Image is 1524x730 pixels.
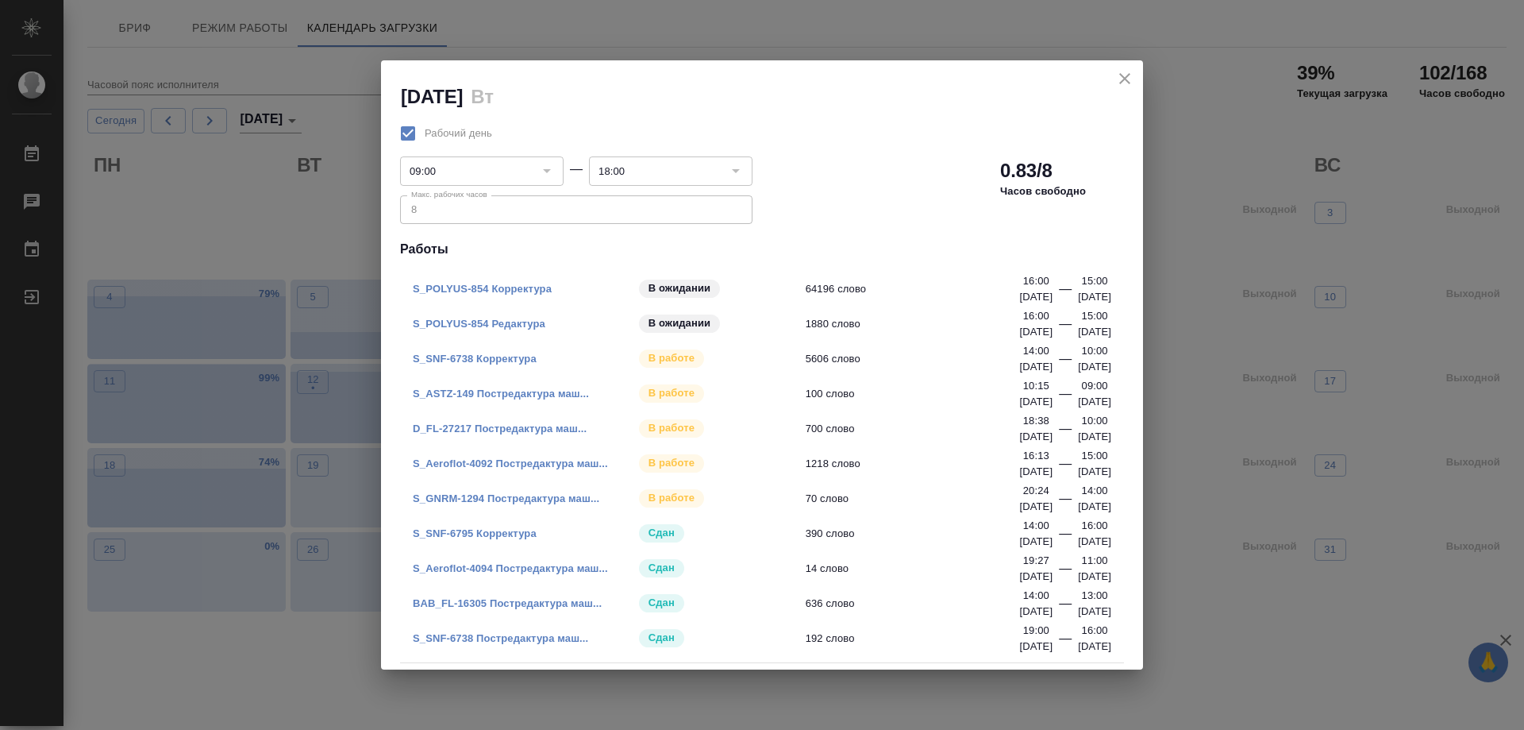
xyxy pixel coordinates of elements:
[1082,553,1108,569] p: 11:00
[806,316,1030,332] span: 1880 слово
[1059,454,1072,480] div: —
[1078,324,1111,340] p: [DATE]
[648,490,695,506] p: В работе
[806,421,1030,437] span: 700 слово
[413,388,589,400] a: S_ASTZ-149 Постредактура маш...
[806,351,1030,367] span: 5606 слово
[1023,553,1049,569] p: 19:27
[413,318,545,330] a: S_POLYUS-854 Редактура
[1059,384,1072,410] div: —
[1059,350,1072,375] div: —
[413,562,608,574] a: S_Aeroflot-4094 Постредактура маш...
[1059,419,1072,445] div: —
[1019,639,1053,655] p: [DATE]
[1023,448,1049,464] p: 16:13
[1082,623,1108,639] p: 16:00
[1078,359,1111,375] p: [DATE]
[413,632,588,644] a: S_SNF-6738 Постредактура маш...
[806,596,1030,612] span: 636 слово
[1059,280,1072,305] div: —
[1078,604,1111,620] p: [DATE]
[413,527,537,539] a: S_SNF-6795 Корректура
[1023,483,1049,499] p: 20:24
[806,491,1030,507] span: 70 слово
[1078,499,1111,515] p: [DATE]
[413,597,602,609] a: BAB_FL-16305 Постредактура маш...
[1082,588,1108,604] p: 13:00
[1082,308,1108,324] p: 15:00
[1023,623,1049,639] p: 19:00
[1078,464,1111,480] p: [DATE]
[1078,639,1111,655] p: [DATE]
[1023,588,1049,604] p: 14:00
[1023,413,1049,429] p: 18:38
[1113,67,1137,91] button: close
[1023,518,1049,534] p: 14:00
[806,386,1030,402] span: 100 слово
[425,126,492,141] span: Рабочий день
[1019,499,1053,515] p: [DATE]
[1019,604,1053,620] p: [DATE]
[648,595,675,611] p: Сдан
[1059,559,1072,585] div: —
[1019,464,1053,480] p: [DATE]
[1078,394,1111,410] p: [DATE]
[806,631,1030,647] span: 192 слово
[806,561,1030,577] span: 14 слово
[1059,489,1072,515] div: —
[648,280,711,296] p: В ожидании
[413,492,599,504] a: S_GNRM-1294 Постредактура маш...
[806,526,1030,542] span: 390 слово
[1059,524,1072,550] div: —
[413,458,608,469] a: S_Aeroflot-4092 Постредактура маш...
[1019,569,1053,585] p: [DATE]
[1059,315,1072,340] div: —
[648,385,695,401] p: В работе
[1019,289,1053,305] p: [DATE]
[1023,273,1049,289] p: 16:00
[648,315,711,331] p: В ожидании
[648,525,675,541] p: Сдан
[1019,429,1053,445] p: [DATE]
[1082,483,1108,499] p: 14:00
[648,420,695,436] p: В работе
[1082,413,1108,429] p: 10:00
[1059,594,1072,620] div: —
[1023,378,1049,394] p: 10:15
[648,350,695,366] p: В работе
[413,353,537,365] a: S_SNF-6738 Корректура
[648,455,695,471] p: В работе
[1019,534,1053,550] p: [DATE]
[1019,394,1053,410] p: [DATE]
[1082,273,1108,289] p: 15:00
[1078,569,1111,585] p: [DATE]
[806,281,1030,297] span: 64196 слово
[648,560,675,576] p: Сдан
[1082,378,1108,394] p: 09:00
[648,630,675,646] p: Сдан
[1082,448,1108,464] p: 15:00
[1000,158,1053,183] h2: 0.83/8
[1019,359,1053,375] p: [DATE]
[1023,343,1049,359] p: 14:00
[413,283,552,295] a: S_POLYUS-854 Корректура
[1082,518,1108,534] p: 16:00
[1000,183,1086,199] p: Часов свободно
[1078,429,1111,445] p: [DATE]
[471,86,493,107] h2: Вт
[1078,289,1111,305] p: [DATE]
[1059,629,1072,655] div: —
[806,456,1030,472] span: 1218 слово
[1082,343,1108,359] p: 10:00
[401,86,463,107] h2: [DATE]
[413,423,587,435] a: D_FL-27217 Постредактура маш...
[1019,324,1053,340] p: [DATE]
[1023,308,1049,324] p: 16:00
[570,160,583,179] div: —
[400,240,1124,259] h4: Работы
[1078,534,1111,550] p: [DATE]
